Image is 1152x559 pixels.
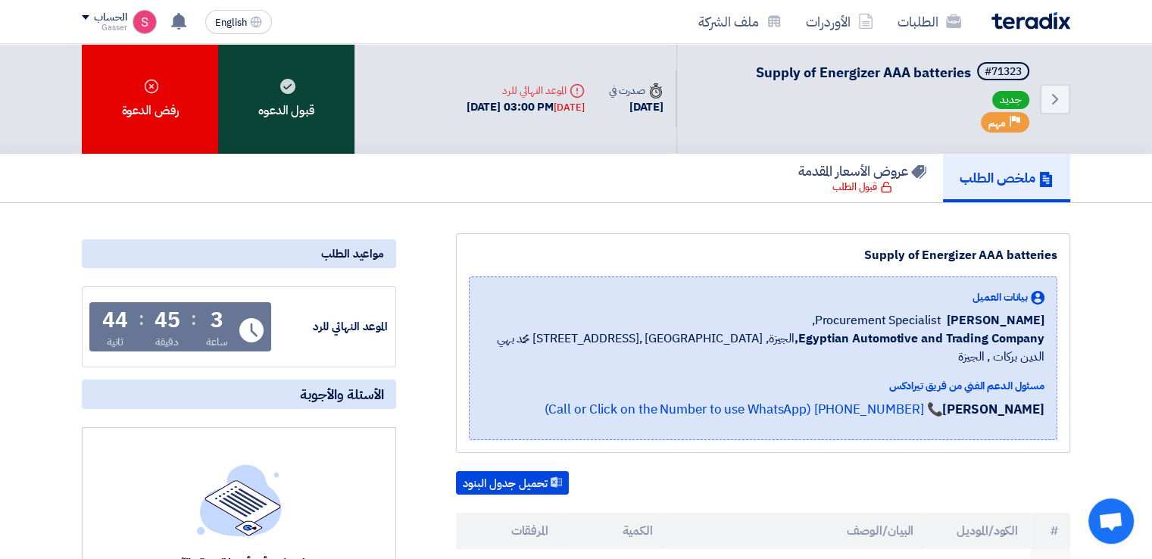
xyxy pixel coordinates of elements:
a: ملف الشركة [686,4,794,39]
div: ثانية [107,334,124,350]
div: الحساب [94,11,126,24]
div: #71323 [985,67,1022,77]
button: تحميل جدول البنود [456,471,569,495]
button: English [205,10,272,34]
div: ساعة [206,334,228,350]
div: دقيقة [155,334,179,350]
div: : [139,305,144,333]
img: unnamed_1748516558010.png [133,10,157,34]
a: 📞 [PHONE_NUMBER] (Call or Click on the Number to use WhatsApp) [544,400,942,419]
div: 45 [155,310,180,331]
div: الموعد النهائي للرد [467,83,585,98]
th: # [1030,513,1070,549]
strong: [PERSON_NAME] [942,400,1044,419]
div: الموعد النهائي للرد [274,318,388,336]
div: مسئول الدعم الفني من فريق تيرادكس [482,378,1044,394]
th: الكود/الموديل [926,513,1030,549]
a: ملخص الطلب [943,154,1070,202]
span: Procurement Specialist, [812,311,941,329]
div: 3 [211,310,223,331]
div: Supply of Energizer AAA batteries [469,246,1057,264]
a: الطلبات [885,4,973,39]
div: قبول الطلب [832,180,892,195]
div: [DATE] [609,98,663,116]
h5: عروض الأسعار المقدمة [798,162,926,180]
div: Open chat [1088,498,1134,544]
h5: ملخص الطلب [960,169,1054,186]
img: empty_state_list.svg [197,464,282,536]
div: رفض الدعوة [82,44,218,154]
span: Supply of Energizer AAA batteries [756,62,971,83]
span: مهم [988,116,1006,130]
img: Teradix logo [991,12,1070,30]
span: الجيزة, [GEOGRAPHIC_DATA] ,[STREET_ADDRESS] محمد بهي الدين بركات , الجيزة [482,329,1044,366]
span: جديد [992,91,1029,109]
b: Egyptian Automotive and Trading Company, [795,329,1044,348]
span: [PERSON_NAME] [947,311,1044,329]
h5: Supply of Energizer AAA batteries [756,62,1032,83]
div: قبول الدعوه [218,44,354,154]
span: English [215,17,247,28]
div: [DATE] 03:00 PM [467,98,585,116]
th: الكمية [560,513,665,549]
a: عروض الأسعار المقدمة قبول الطلب [782,154,943,202]
th: المرفقات [456,513,560,549]
div: مواعيد الطلب [82,239,396,268]
div: 44 [102,310,128,331]
a: الأوردرات [794,4,885,39]
div: : [191,305,196,333]
div: صدرت في [609,83,663,98]
div: [DATE] [554,100,584,115]
span: بيانات العميل [972,289,1028,305]
div: Gasser [82,23,126,32]
span: الأسئلة والأجوبة [300,386,384,403]
th: البيان/الوصف [665,513,926,549]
